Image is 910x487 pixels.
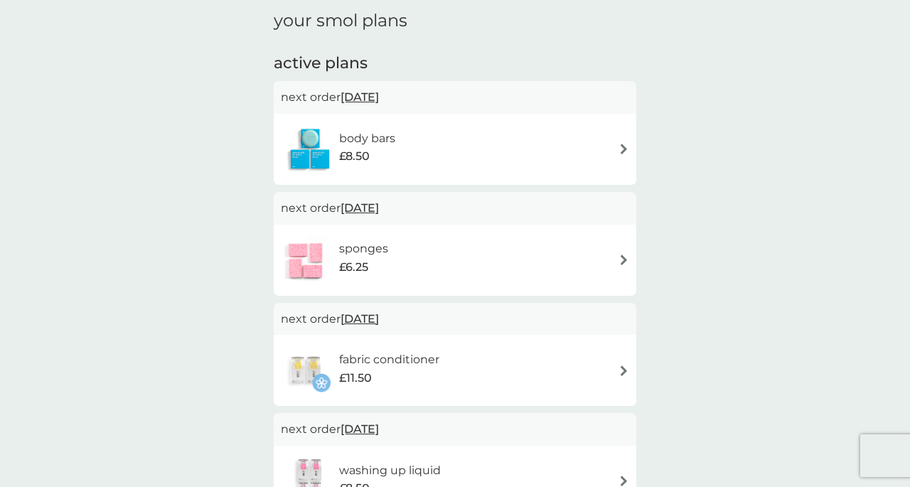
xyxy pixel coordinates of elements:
[339,350,439,369] h6: fabric conditioner
[281,420,629,439] p: next order
[339,147,370,166] span: £8.50
[339,461,441,480] h6: washing up liquid
[341,194,379,222] span: [DATE]
[341,305,379,333] span: [DATE]
[274,53,636,75] h2: active plans
[619,144,629,154] img: arrow right
[339,369,372,387] span: £11.50
[281,124,339,174] img: body bars
[281,310,629,328] p: next order
[619,255,629,265] img: arrow right
[341,83,379,111] span: [DATE]
[619,476,629,486] img: arrow right
[339,258,368,277] span: £6.25
[281,88,629,107] p: next order
[339,129,395,148] h6: body bars
[281,346,331,395] img: fabric conditioner
[281,199,629,218] p: next order
[619,365,629,376] img: arrow right
[341,415,379,443] span: [DATE]
[274,11,636,31] h1: your smol plans
[281,235,331,285] img: sponges
[339,240,388,258] h6: sponges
